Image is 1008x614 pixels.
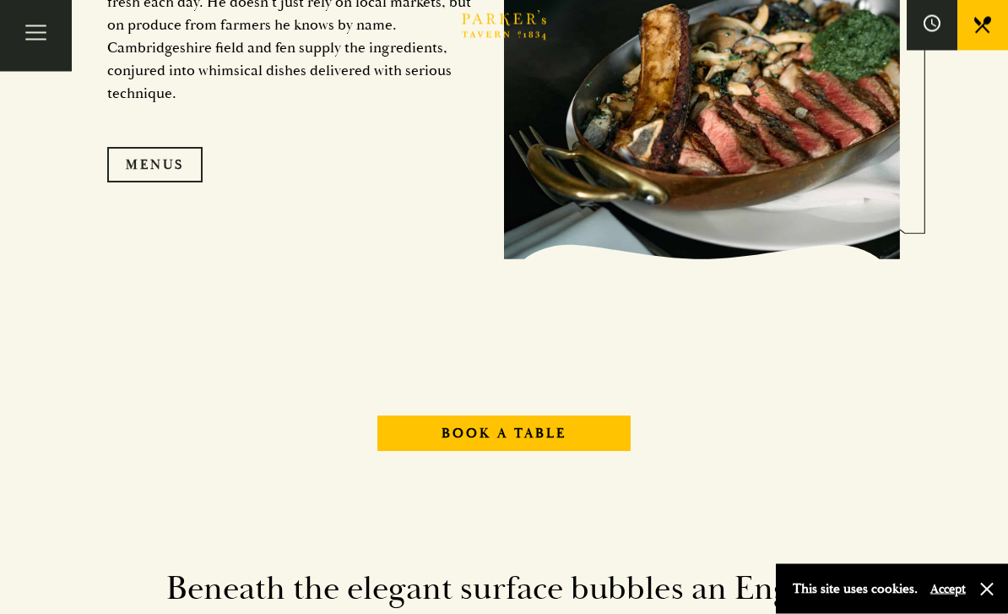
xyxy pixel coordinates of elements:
[793,577,918,601] p: This site uses cookies.
[978,581,995,598] button: Close and accept
[107,148,203,183] a: Menus
[930,581,966,597] button: Accept
[377,416,631,452] a: Book A Table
